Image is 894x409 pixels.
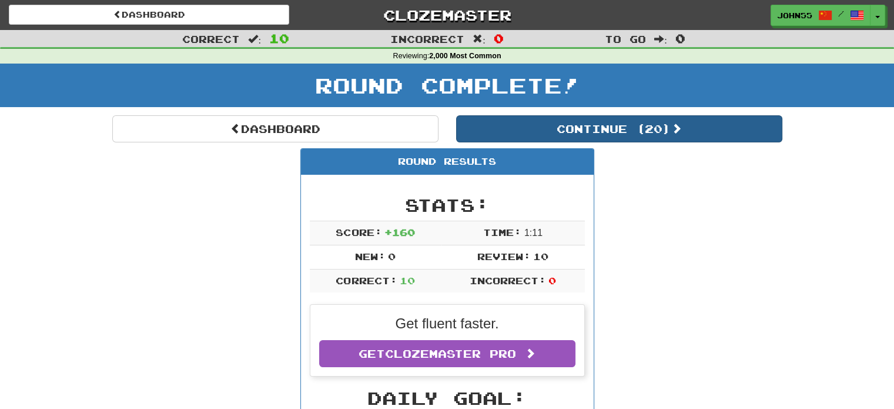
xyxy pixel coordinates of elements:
[473,34,485,44] span: :
[319,314,575,334] p: Get fluent faster.
[355,251,386,262] span: New:
[390,33,464,45] span: Incorrect
[336,227,381,238] span: Score:
[777,10,812,21] span: john55
[675,31,685,45] span: 0
[388,251,396,262] span: 0
[307,5,587,25] a: Clozemaster
[301,149,594,175] div: Round Results
[336,275,397,286] span: Correct:
[470,275,546,286] span: Incorrect:
[4,74,890,97] h1: Round Complete!
[112,115,438,142] a: Dashboard
[429,52,501,60] strong: 2,000 Most Common
[654,34,667,44] span: :
[384,227,415,238] span: + 160
[310,195,585,215] h2: Stats:
[548,275,556,286] span: 0
[524,228,543,238] span: 1 : 11
[182,33,240,45] span: Correct
[605,33,646,45] span: To go
[771,5,870,26] a: john55 /
[838,9,844,18] span: /
[456,115,782,142] button: Continue (20)
[533,251,548,262] span: 10
[310,388,585,408] h2: Daily Goal:
[248,34,261,44] span: :
[477,251,531,262] span: Review:
[483,227,521,238] span: Time:
[9,5,289,25] a: Dashboard
[319,340,575,367] a: GetClozemaster Pro
[269,31,289,45] span: 10
[385,347,516,360] span: Clozemaster Pro
[494,31,504,45] span: 0
[400,275,415,286] span: 10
